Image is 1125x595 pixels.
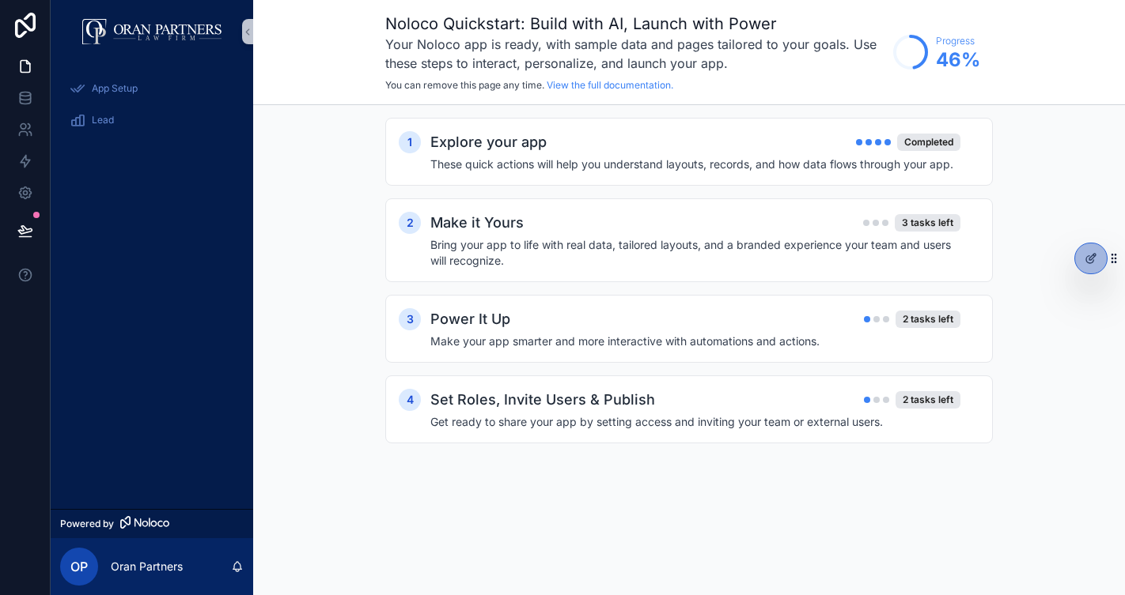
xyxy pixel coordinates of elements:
[70,557,88,576] span: OP
[385,13,885,35] h1: Noloco Quickstart: Build with AI, Launch with Power
[92,82,138,95] span: App Setup
[385,79,544,91] span: You can remove this page any time.
[92,114,114,126] span: Lead
[385,35,885,73] h3: Your Noloco app is ready, with sample data and pages tailored to your goals. Use these steps to i...
[936,47,980,73] span: 46 %
[547,79,673,91] a: View the full documentation.
[60,518,114,530] span: Powered by
[60,74,244,103] a: App Setup
[82,19,221,44] img: App logo
[51,509,253,538] a: Powered by
[936,35,980,47] span: Progress
[111,559,183,574] p: Oran Partners
[60,106,244,134] a: Lead
[51,63,253,155] div: scrollable content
